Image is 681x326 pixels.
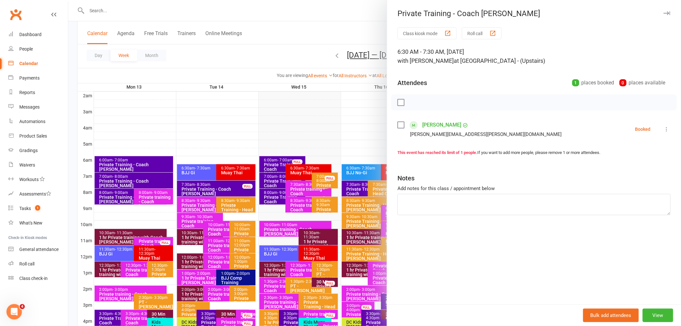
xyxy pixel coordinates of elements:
[8,27,68,42] a: Dashboard
[8,187,68,201] a: Assessments
[454,57,545,64] span: at [GEOGRAPHIC_DATA] - (Upstairs)
[19,162,35,168] div: Waivers
[19,177,39,182] div: Workouts
[8,56,68,71] a: Calendar
[19,220,42,225] div: What's New
[19,206,31,211] div: Tasks
[35,205,40,211] span: 1
[397,185,671,192] div: Add notes for this class / appointment below
[19,247,59,252] div: General attendance
[19,75,40,81] div: Payments
[8,114,68,129] a: Automations
[462,27,502,39] button: Roll call
[387,9,681,18] div: Private Training - Coach [PERSON_NAME]
[397,174,415,183] div: Notes
[8,172,68,187] a: Workouts
[19,32,42,37] div: Dashboard
[620,79,627,86] div: 0
[8,143,68,158] a: Gradings
[8,271,68,286] a: Class kiosk mode
[8,100,68,114] a: Messages
[8,85,68,100] a: Reports
[19,46,33,52] div: People
[397,57,454,64] span: with [PERSON_NAME]
[19,133,47,139] div: Product Sales
[19,261,34,266] div: Roll call
[572,78,614,87] div: places booked
[19,119,45,124] div: Automations
[583,309,639,322] button: Bulk add attendees
[8,257,68,271] a: Roll call
[397,47,671,65] div: 6:30 AM - 7:30 AM, [DATE]
[19,191,51,197] div: Assessments
[8,129,68,143] a: Product Sales
[643,309,673,322] button: View
[397,78,427,87] div: Attendees
[397,150,477,155] strong: This event has reached its limit of 1 people.
[19,276,48,281] div: Class check-in
[19,90,35,95] div: Reports
[8,6,24,23] a: Clubworx
[8,42,68,56] a: People
[422,120,461,130] a: [PERSON_NAME]
[8,216,68,230] a: What's New
[8,158,68,172] a: Waivers
[20,304,25,309] span: 4
[19,104,40,110] div: Messages
[620,78,666,87] div: places available
[6,304,22,320] iframe: Intercom live chat
[572,79,579,86] div: 1
[19,61,38,66] div: Calendar
[635,127,651,131] div: Booked
[8,71,68,85] a: Payments
[397,149,671,156] div: If you want to add more people, please remove 1 or more attendees.
[397,27,457,39] button: Class kiosk mode
[19,148,38,153] div: Gradings
[8,201,68,216] a: Tasks 1
[410,130,562,139] div: [PERSON_NAME][EMAIL_ADDRESS][PERSON_NAME][DOMAIN_NAME]
[8,242,68,257] a: General attendance kiosk mode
